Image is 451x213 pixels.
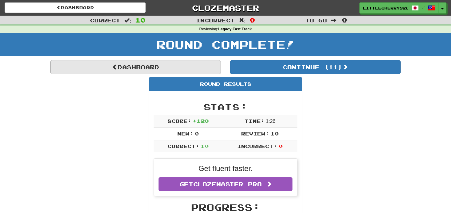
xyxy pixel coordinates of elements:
span: 10 [201,143,209,149]
h1: Round Complete! [2,38,449,51]
a: GetClozemaster Pro [159,177,292,191]
span: : [124,18,131,23]
h2: Progress: [154,202,297,212]
a: LittleCherry9267 / [359,2,439,13]
a: Clozemaster [155,2,296,13]
a: Dashboard [5,2,146,13]
div: Round Results [149,78,302,91]
span: Review: [241,131,269,136]
span: Time: [245,118,265,124]
span: 0 [342,16,347,24]
span: Incorrect [196,17,235,23]
span: : [239,18,246,23]
span: Correct [90,17,120,23]
span: Correct: [167,143,199,149]
span: 10 [271,131,279,136]
span: Score: [167,118,191,124]
span: 10 [135,16,146,24]
p: Get fluent faster. [159,163,292,174]
span: / [422,5,425,9]
span: 0 [250,16,255,24]
button: Continue (11) [230,60,401,74]
span: 0 [279,143,283,149]
span: Incorrect: [237,143,277,149]
span: : [331,18,338,23]
span: + 120 [193,118,209,124]
span: To go [305,17,327,23]
span: LittleCherry9267 [363,5,408,11]
span: Clozemaster Pro [193,181,262,188]
strong: Legacy Fast Track [218,27,252,31]
span: 0 [195,131,199,136]
span: New: [177,131,193,136]
h2: Stats: [154,102,297,112]
span: 1 : 26 [266,119,275,124]
a: Dashboard [50,60,221,74]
